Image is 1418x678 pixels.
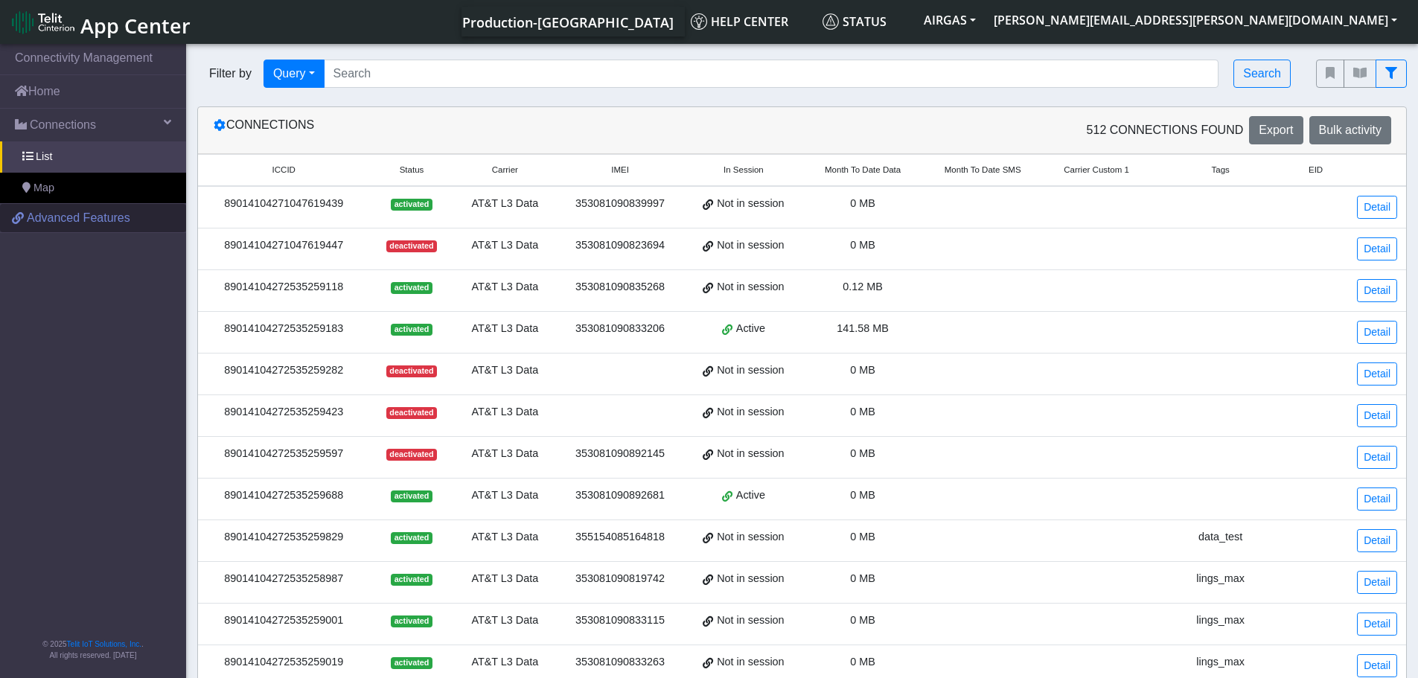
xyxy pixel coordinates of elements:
span: deactivated [386,449,437,461]
span: deactivated [386,407,437,419]
span: 0 MB [850,614,875,626]
div: 89014104271047619447 [207,237,361,254]
a: Detail [1357,279,1397,302]
div: 353081090892145 [565,446,675,462]
a: Help center [685,7,817,36]
div: AT&T L3 Data [462,404,547,420]
button: Search [1233,60,1291,88]
img: status.svg [823,13,839,30]
div: AT&T L3 Data [462,654,547,671]
div: AT&T L3 Data [462,321,547,337]
div: 353081090819742 [565,571,675,587]
span: Bulk activity [1319,124,1382,136]
a: Detail [1357,446,1397,469]
span: 0 MB [850,197,875,209]
div: 89014104272535259829 [207,529,361,546]
img: logo-telit-cinterion-gw-new.png [12,10,74,34]
span: Advanced Features [27,209,130,227]
div: 353081090833115 [565,613,675,629]
a: Detail [1357,404,1397,427]
span: deactivated [386,240,437,252]
span: Status [400,164,424,176]
a: Telit IoT Solutions, Inc. [67,640,141,648]
button: Export [1249,116,1303,144]
span: Tags [1211,164,1229,176]
span: activated [391,282,432,294]
div: lings_max [1159,613,1282,629]
div: 89014104272535259118 [207,279,361,295]
span: ICCID [272,164,296,176]
div: AT&T L3 Data [462,446,547,462]
div: 89014104272535259597 [207,446,361,462]
a: Detail [1357,362,1397,386]
span: Not in session [717,279,784,295]
div: 89014104271047619439 [207,196,361,212]
span: Month To Date SMS [945,164,1021,176]
a: Detail [1357,654,1397,677]
a: App Center [12,6,188,38]
input: Search... [324,60,1219,88]
div: AT&T L3 Data [462,279,547,295]
div: AT&T L3 Data [462,571,547,587]
span: activated [391,324,432,336]
span: Carrier [492,164,518,176]
span: 0 MB [850,406,875,418]
span: IMEI [611,164,629,176]
span: Carrier Custom 1 [1064,164,1129,176]
div: 353081090833263 [565,654,675,671]
div: 89014104272535259282 [207,362,361,379]
a: Detail [1357,487,1397,511]
span: Not in session [717,571,784,587]
a: Detail [1357,613,1397,636]
span: Not in session [717,237,784,254]
div: AT&T L3 Data [462,487,547,504]
span: Not in session [717,654,784,671]
span: Filter by [197,65,264,83]
div: 355154085164818 [565,529,675,546]
div: 353081090892681 [565,487,675,504]
span: 0 MB [850,656,875,668]
span: 0 MB [850,531,875,543]
div: lings_max [1159,654,1282,671]
div: 353081090835268 [565,279,675,295]
span: Not in session [717,529,784,546]
div: lings_max [1159,571,1282,587]
div: data_test [1159,529,1282,546]
a: Detail [1357,237,1397,260]
div: AT&T L3 Data [462,196,547,212]
button: AIRGAS [915,7,985,33]
a: Detail [1357,196,1397,219]
span: 141.58 MB [837,322,889,334]
button: Bulk activity [1309,116,1391,144]
span: Production-[GEOGRAPHIC_DATA] [462,13,674,31]
div: 89014104272535259001 [207,613,361,629]
div: AT&T L3 Data [462,613,547,629]
div: 89014104272535259019 [207,654,361,671]
span: Active [736,321,765,337]
span: activated [391,657,432,669]
div: 353081090833206 [565,321,675,337]
button: Query [264,60,325,88]
span: activated [391,574,432,586]
span: activated [391,532,432,544]
span: 0 MB [850,489,875,501]
span: EID [1309,164,1323,176]
div: 89014104272535259688 [207,487,361,504]
span: 0 MB [850,364,875,376]
div: AT&T L3 Data [462,237,547,254]
span: In Session [724,164,764,176]
span: App Center [80,12,191,39]
span: Month To Date Data [825,164,901,176]
span: 0 MB [850,447,875,459]
span: activated [391,490,432,502]
span: Status [823,13,887,30]
div: Connections [202,116,802,144]
span: activated [391,199,432,211]
div: AT&T L3 Data [462,362,547,379]
span: List [36,149,52,165]
a: Detail [1357,529,1397,552]
div: 353081090823694 [565,237,675,254]
span: Not in session [717,196,784,212]
span: Not in session [717,404,784,420]
img: knowledge.svg [691,13,707,30]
